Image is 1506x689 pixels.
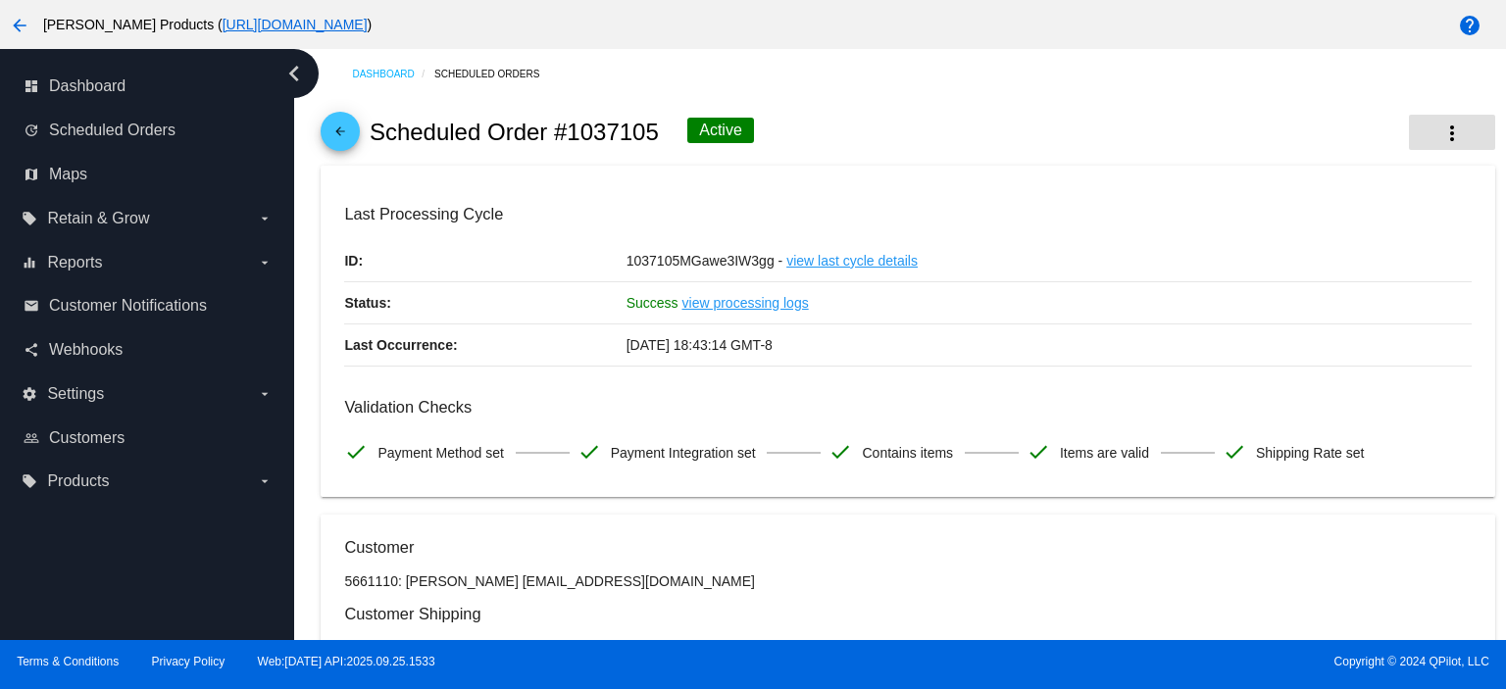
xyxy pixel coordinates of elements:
span: Products [47,472,109,490]
a: Web:[DATE] API:2025.09.25.1533 [258,655,435,668]
i: arrow_drop_down [257,255,273,271]
span: Success [627,295,678,311]
a: Scheduled Orders [434,59,557,89]
i: chevron_left [278,58,310,89]
h3: Validation Checks [344,398,1471,417]
i: arrow_drop_down [257,211,273,226]
a: view processing logs [682,282,809,323]
span: 1037105MGawe3IW3gg - [627,253,783,269]
div: Active [687,118,754,143]
p: 5661110: [PERSON_NAME] [EMAIL_ADDRESS][DOMAIN_NAME] [344,573,1471,589]
mat-icon: check [1223,440,1246,464]
a: Terms & Conditions [17,655,119,668]
h3: Customer Shipping [344,605,1471,623]
h2: Scheduled Order #1037105 [370,119,659,146]
span: Webhooks [49,341,123,359]
i: equalizer [22,255,37,271]
i: arrow_drop_down [257,473,273,489]
i: map [24,167,39,182]
span: Payment Method set [377,432,503,473]
mat-icon: check [344,440,368,464]
mat-icon: arrow_back [8,14,31,37]
span: Dashboard [49,77,125,95]
a: share Webhooks [24,334,273,366]
span: Payment Integration set [611,432,756,473]
span: Customer Notifications [49,297,207,315]
i: local_offer [22,211,37,226]
span: [PERSON_NAME] Products ( ) [43,17,372,32]
i: settings [22,386,37,402]
span: Settings [47,385,104,403]
a: email Customer Notifications [24,290,273,321]
a: Privacy Policy [152,655,226,668]
mat-icon: check [577,440,601,464]
p: Last Occurrence: [344,324,626,366]
p: Status: [344,282,626,323]
i: local_offer [22,473,37,489]
span: Contains items [862,432,953,473]
span: Retain & Grow [47,210,149,227]
span: Copyright © 2024 QPilot, LLC [770,655,1489,668]
h3: Customer [344,538,1471,557]
a: update Scheduled Orders [24,115,273,146]
span: Shipping Rate set [1256,432,1365,473]
mat-icon: arrow_back [328,124,352,148]
a: view last cycle details [786,240,918,281]
i: dashboard [24,78,39,94]
mat-icon: help [1458,14,1481,37]
span: [DATE] 18:43:14 GMT-8 [627,337,773,353]
mat-icon: check [1027,440,1050,464]
span: Reports [47,254,102,271]
a: [URL][DOMAIN_NAME] [223,17,368,32]
h3: Last Processing Cycle [344,205,1471,223]
a: people_outline Customers [24,422,273,454]
i: people_outline [24,430,39,446]
mat-icon: check [828,440,852,464]
a: Dashboard [352,59,434,89]
i: update [24,123,39,138]
p: ID: [344,240,626,281]
a: map Maps [24,159,273,190]
span: Maps [49,166,87,183]
i: email [24,298,39,314]
i: share [24,342,39,358]
i: arrow_drop_down [257,386,273,402]
span: Items are valid [1060,432,1149,473]
span: Customers [49,429,125,447]
span: Scheduled Orders [49,122,176,139]
mat-icon: more_vert [1440,122,1464,145]
a: dashboard Dashboard [24,71,273,102]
